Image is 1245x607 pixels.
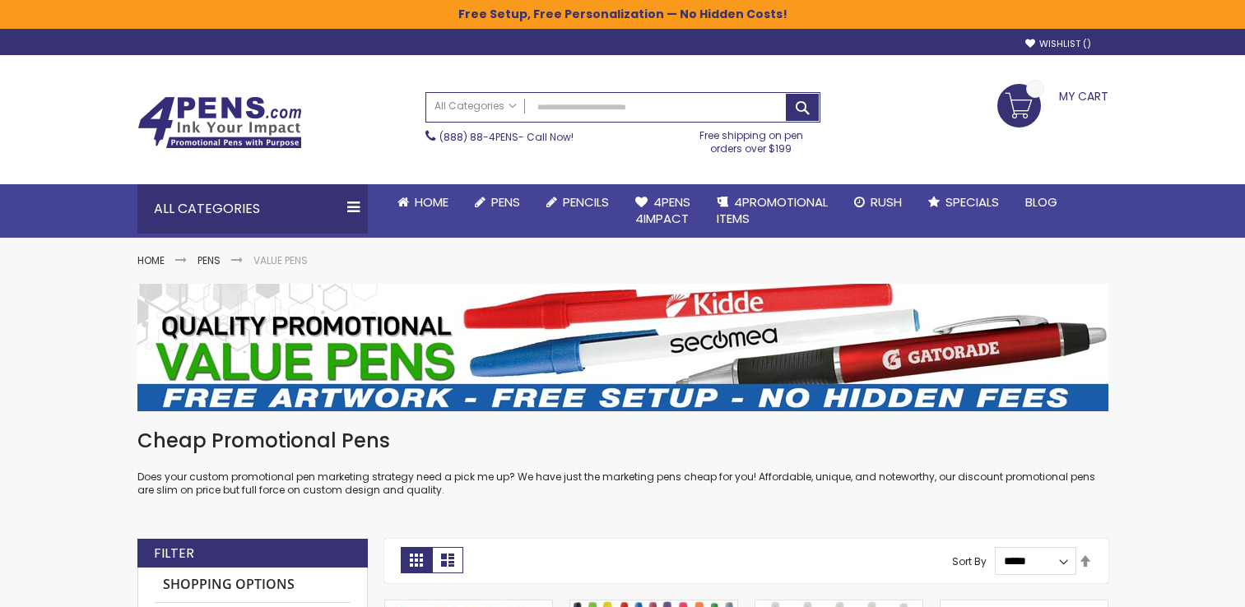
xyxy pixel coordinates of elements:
[137,253,165,267] a: Home
[155,568,351,603] strong: Shopping Options
[197,253,221,267] a: Pens
[915,184,1012,220] a: Specials
[635,193,690,227] span: 4Pens 4impact
[426,93,525,120] a: All Categories
[491,193,520,211] span: Pens
[415,193,448,211] span: Home
[401,547,432,573] strong: Grid
[137,96,302,149] img: 4Pens Custom Pens and Promotional Products
[137,428,1108,454] h1: Cheap Promotional Pens
[154,544,194,563] strong: Filter
[533,184,622,220] a: Pencils
[253,253,308,267] strong: Value Pens
[563,193,609,211] span: Pencils
[945,193,999,211] span: Specials
[1025,193,1057,211] span: Blog
[1012,184,1071,220] a: Blog
[462,184,533,220] a: Pens
[704,184,841,238] a: 4PROMOTIONALITEMS
[682,123,820,155] div: Free shipping on pen orders over $199
[717,193,828,227] span: 4PROMOTIONAL ITEMS
[622,184,704,238] a: 4Pens4impact
[841,184,915,220] a: Rush
[439,130,518,144] a: (888) 88-4PENS
[434,100,517,113] span: All Categories
[1025,38,1091,50] a: Wishlist
[384,184,462,220] a: Home
[439,130,574,144] span: - Call Now!
[871,193,902,211] span: Rush
[137,284,1108,411] img: Value Pens
[137,184,368,234] div: All Categories
[137,428,1108,498] div: Does your custom promotional pen marketing strategy need a pick me up? We have just the marketing...
[952,554,987,568] label: Sort By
